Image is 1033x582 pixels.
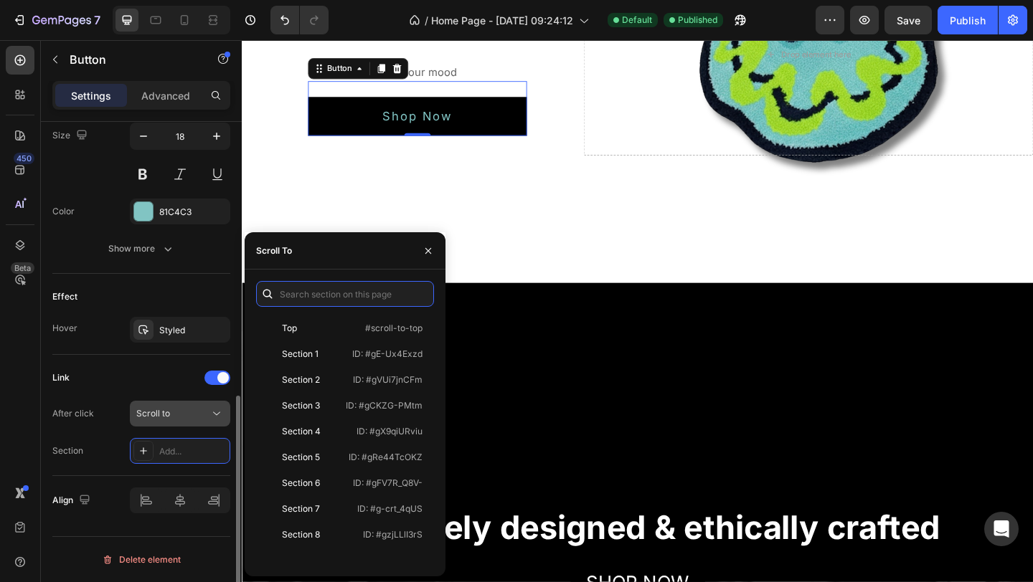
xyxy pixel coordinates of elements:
p: ID: #gCKZG-PMtm [346,399,423,412]
div: 81C4C3 [159,206,227,219]
div: Effect [52,290,77,303]
span: Save [897,14,920,27]
div: Open Intercom Messenger [984,512,1019,546]
div: Delete element [102,551,181,568]
div: Section 2 [282,373,320,386]
div: Size [52,126,90,145]
p: Settings [71,88,111,103]
p: Button [70,51,192,68]
p: ID: #gX9qiURviu [357,425,423,438]
button: Save [885,6,932,34]
div: Section 4 [282,425,321,438]
div: Section 3 [282,399,320,412]
div: 450 [14,153,34,164]
div: Section 1 [282,348,319,361]
div: Add... [159,445,227,458]
p: Delicately designed & ethically crafted [13,506,848,555]
iframe: Design area [242,40,1033,582]
p: ID: #gRe44TcOKZ [349,451,423,464]
div: Show more [108,242,175,256]
span: / [425,13,428,28]
div: Undo/Redo [270,6,329,34]
div: Top [282,322,297,335]
p: #scroll-to-top [365,322,423,335]
div: Beta [11,262,34,274]
button: Delete element [52,548,230,571]
span: Default [622,14,652,27]
div: Section 7 [282,502,320,515]
button: Publish [938,6,998,34]
button: 7 [6,6,107,34]
div: Section 8 [282,528,320,541]
input: Search section on this page [256,281,434,307]
p: ID: #gzjLLlI3rS [363,528,423,541]
div: Styled [159,324,227,337]
div: Scroll To [256,244,292,257]
button: Scroll to [130,401,230,426]
div: Align [52,491,93,510]
p: ID: #gE-Ux4Exzd [352,348,423,361]
div: Hover [52,322,77,335]
p: 7 [94,11,100,29]
span: Published [678,14,717,27]
div: After click [52,407,94,420]
span: Scroll to [136,408,170,419]
p: ID: #g-crt_4qUS [357,502,423,515]
div: Link [52,371,70,384]
p: ID: #gVUi7jnCFm [353,373,423,386]
p: Advanced [141,88,190,103]
div: Section 5 [282,451,320,464]
span: Home Page - [DATE] 09:24:12 [431,13,573,28]
div: Color [52,205,75,218]
div: Publish [950,13,986,28]
div: Section [52,444,83,457]
button: Show more [52,236,230,262]
p: ID: #gFV7R_Q8V- [353,477,423,490]
div: Section 6 [282,477,320,490]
